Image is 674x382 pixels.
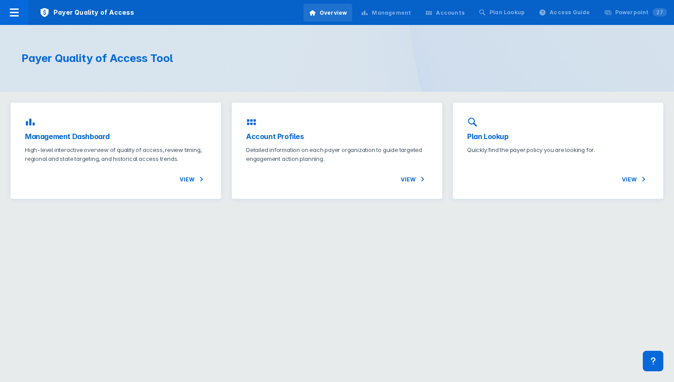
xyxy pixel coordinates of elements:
a: Accounts [420,4,470,21]
h3: Plan Lookup [467,131,649,142]
a: Account ProfilesDetailed information on each payer organization to guide targeted engagement acti... [232,103,442,199]
h3: Management Dashboard [25,131,207,142]
p: Detailed information on each payer organization to guide targeted engagement action planning. [246,145,428,163]
h1: Payer Quality of Access Tool [21,52,326,65]
span: 27 [653,8,667,16]
span: View [180,174,207,185]
h3: Account Profiles [246,131,428,142]
div: Contact Support [643,351,663,371]
div: Plan Lookup [489,8,525,16]
div: Management [372,9,411,17]
span: View [401,174,428,185]
span: View [622,174,649,185]
a: Management DashboardHigh-level interactive overview of quality of access, review timing, regional... [11,103,221,199]
p: Quickly find the payer policy you are looking for. [467,145,649,154]
div: Powerpoint [615,8,667,16]
a: Overview [304,4,353,21]
a: Management [356,4,416,21]
div: Access Guide [550,8,590,16]
div: Overview [320,9,347,17]
div: Accounts [436,9,464,17]
p: High-level interactive overview of quality of access, review timing, regional and state targeting... [25,145,207,163]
